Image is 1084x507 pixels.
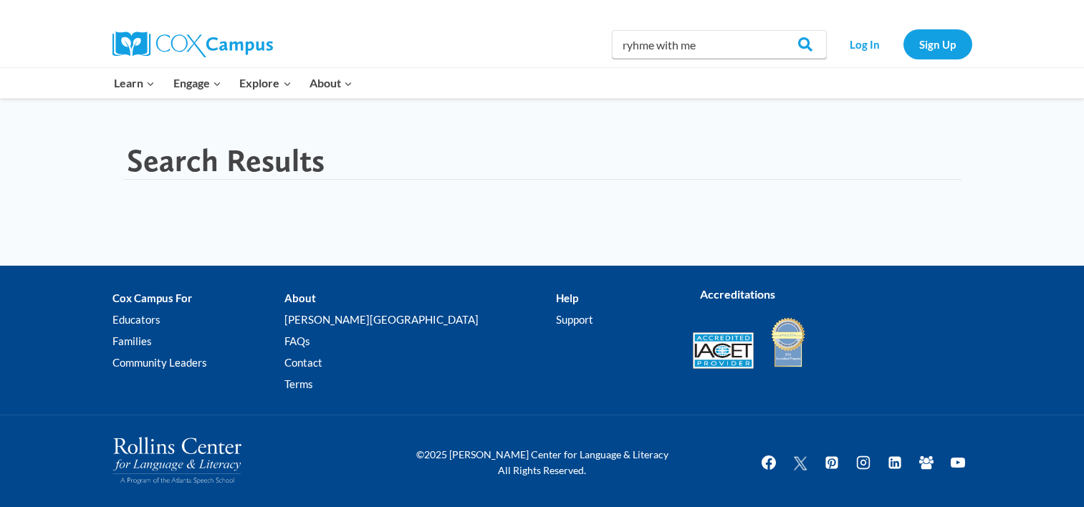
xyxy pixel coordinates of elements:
input: Search Cox Campus [612,30,827,59]
a: [PERSON_NAME][GEOGRAPHIC_DATA] [284,309,556,330]
a: Sign Up [903,29,972,59]
a: Instagram [849,448,878,477]
a: Support [556,309,671,330]
a: Facebook [754,448,783,477]
a: Community Leaders [112,352,284,373]
a: YouTube [944,448,972,477]
img: IDA Accredited [770,316,806,369]
a: Contact [284,352,556,373]
img: Twitter X icon white [792,455,809,471]
a: Log In [834,29,896,59]
a: Twitter [786,448,815,477]
img: Accredited IACET® Provider [693,332,754,369]
a: Pinterest [817,448,846,477]
h1: Search Results [127,142,325,180]
span: Engage [173,74,221,92]
span: Explore [239,74,291,92]
a: Terms [284,373,556,395]
strong: Accreditations [700,287,775,301]
span: About [310,74,352,92]
p: ©2025 [PERSON_NAME] Center for Language & Literacy All Rights Reserved. [406,447,678,479]
a: Facebook Group [912,448,941,477]
img: Rollins Center for Language & Literacy - A Program of the Atlanta Speech School [112,437,241,484]
a: Families [112,330,284,352]
nav: Primary Navigation [105,68,362,98]
a: Linkedin [881,448,909,477]
a: Educators [112,309,284,330]
img: Cox Campus [112,32,273,57]
span: Learn [114,74,155,92]
a: FAQs [284,330,556,352]
nav: Secondary Navigation [834,29,972,59]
